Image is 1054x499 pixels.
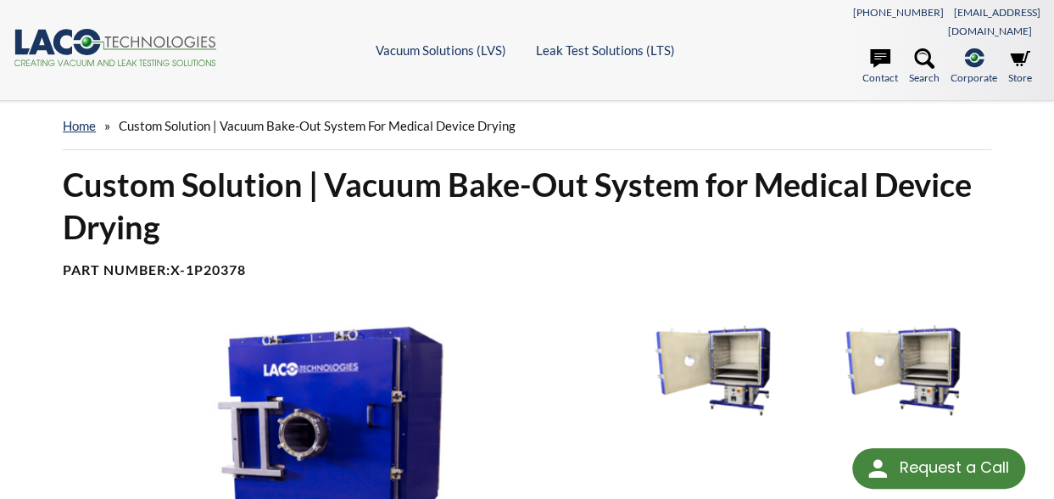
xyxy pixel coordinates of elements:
div: » [63,102,991,150]
a: Vacuum Solutions (LVS) [376,42,506,58]
span: Custom Solution | Vacuum Bake-Out System for Medical Device Drying [119,118,516,133]
a: Search [909,48,940,86]
span: Corporate [951,70,997,86]
a: Leak Test Solutions (LTS) [536,42,675,58]
h4: Part Number: [63,261,991,279]
div: Request a Call [899,448,1008,487]
a: Contact [862,48,898,86]
a: Store [1008,48,1032,86]
img: Vacuum Bake-out System Door Open with Shelves image [811,320,993,422]
a: [EMAIL_ADDRESS][DOMAIN_NAME] [948,6,1040,37]
img: round button [864,455,891,482]
img: Vacuum Bake-out System with Door Open image [622,320,803,422]
a: [PHONE_NUMBER] [853,6,944,19]
div: Request a Call [852,448,1025,489]
b: X-1P20378 [170,261,246,278]
a: home [63,118,96,133]
h1: Custom Solution | Vacuum Bake-Out System for Medical Device Drying [63,164,991,248]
